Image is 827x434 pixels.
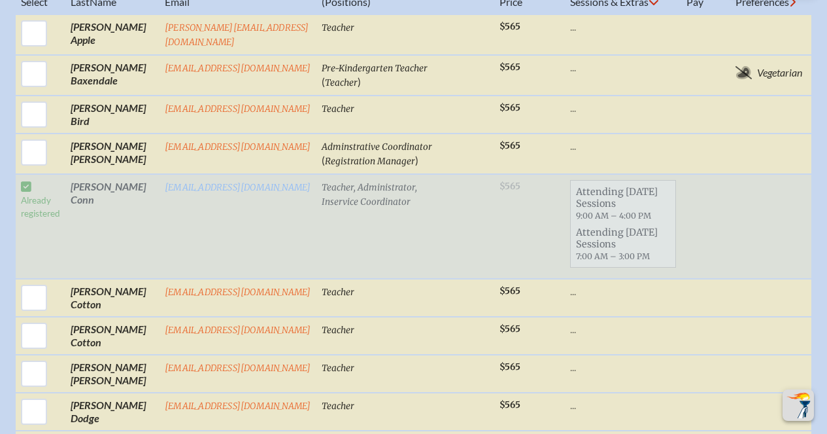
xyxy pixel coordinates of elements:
span: Teacher [322,22,354,33]
span: Teacher [322,363,354,374]
span: $565 [499,140,520,151]
span: Teacher [322,401,354,412]
a: [EMAIL_ADDRESS][DOMAIN_NAME] [165,182,311,193]
td: [PERSON_NAME] Baxendale [65,55,160,96]
td: [PERSON_NAME] Dodge [65,393,160,431]
p: ... [570,361,676,374]
a: [EMAIL_ADDRESS][DOMAIN_NAME] [165,103,311,115]
p: ... [570,101,676,115]
img: To the top [785,392,811,418]
a: [EMAIL_ADDRESS][DOMAIN_NAME] [165,325,311,336]
span: ) [358,75,361,88]
a: [PERSON_NAME][EMAIL_ADDRESS][DOMAIN_NAME] [165,22,309,48]
span: Pre-Kindergarten Teacher [322,63,428,74]
span: Registration Manager [325,156,415,167]
p: ... [570,285,676,298]
td: [PERSON_NAME] [PERSON_NAME] [65,355,160,393]
span: ( [322,154,325,166]
span: ) [415,154,418,166]
span: Teacher [322,325,354,336]
span: $565 [499,361,520,372]
p: ... [570,20,676,33]
span: Vegetarian [757,66,802,79]
span: Teacher [325,77,358,88]
td: [PERSON_NAME] [PERSON_NAME] [65,134,160,174]
a: [EMAIL_ADDRESS][DOMAIN_NAME] [165,363,311,374]
p: ... [570,61,676,74]
span: $565 [499,62,520,73]
td: [PERSON_NAME] Cotton [65,279,160,317]
p: ... [570,139,676,153]
td: [PERSON_NAME] Conn [65,174,160,279]
p: ... [570,399,676,412]
td: [PERSON_NAME] Cotton [65,317,160,355]
span: $565 [499,102,520,113]
span: 7:00 AM – 3:00 PM [576,251,650,261]
td: [PERSON_NAME] Bird [65,96,160,134]
span: $565 [499,285,520,297]
span: $565 [499,323,520,335]
td: [PERSON_NAME] Apple [65,14,160,55]
span: Teacher [322,287,354,298]
button: Scroll Top [783,389,814,421]
span: Attending [DATE] Sessions [571,224,675,264]
span: Adminstrative Coordinator [322,141,432,153]
a: [EMAIL_ADDRESS][DOMAIN_NAME] [165,287,311,298]
span: $565 [499,21,520,32]
a: [EMAIL_ADDRESS][DOMAIN_NAME] [165,141,311,153]
span: Attending [DATE] Sessions [571,183,675,224]
p: ... [570,323,676,336]
span: Teacher, Administrator, Inservice Coordinator [322,182,417,208]
span: Teacher [322,103,354,115]
span: 9:00 AM – 4:00 PM [576,211,651,221]
span: $565 [499,399,520,410]
span: ( [322,75,325,88]
a: [EMAIL_ADDRESS][DOMAIN_NAME] [165,63,311,74]
a: [EMAIL_ADDRESS][DOMAIN_NAME] [165,401,311,412]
